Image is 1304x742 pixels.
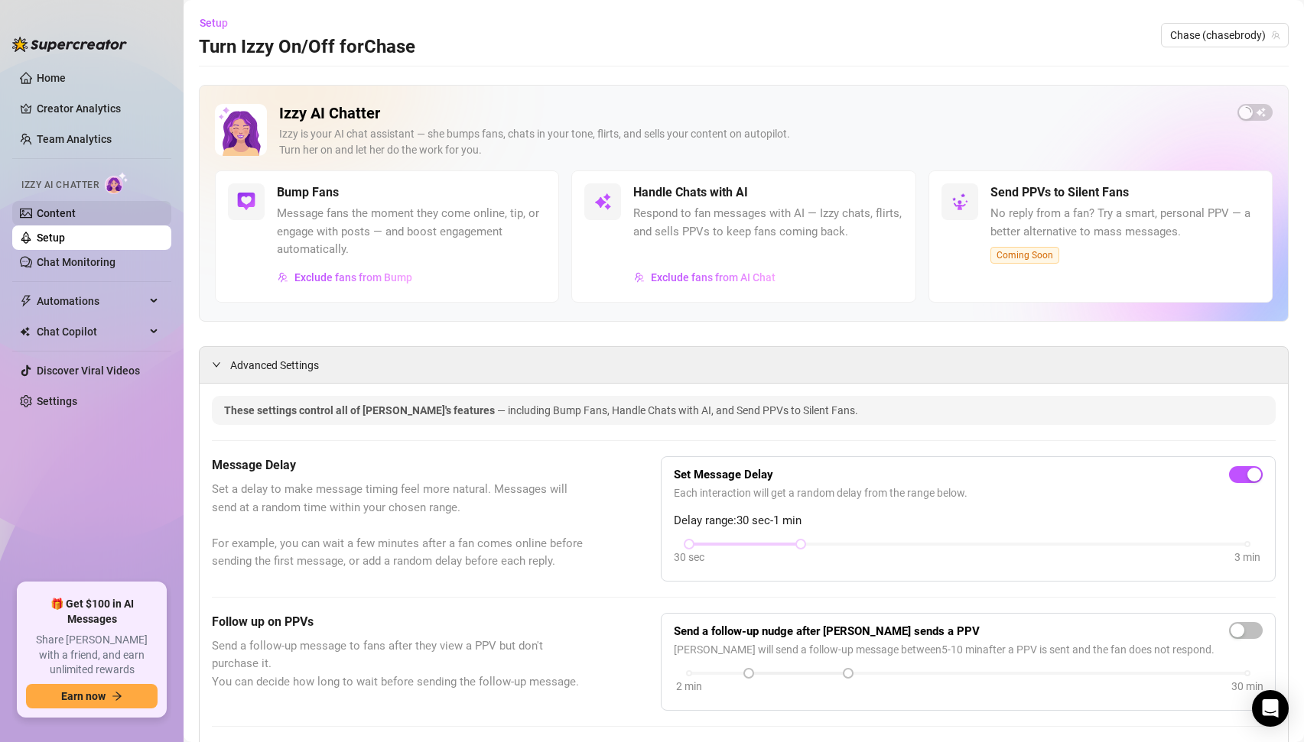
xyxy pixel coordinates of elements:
[224,404,497,416] span: These settings control all of [PERSON_NAME]'s features
[277,183,339,202] h5: Bump Fans
[990,247,1059,264] span: Coming Soon
[674,512,1263,530] span: Delay range: 30 sec - 1 min
[278,272,288,283] img: svg%3e
[674,468,773,481] strong: Set Message Delay
[633,205,902,241] span: Respond to fan messages with AI — Izzy chats, flirts, and sells PPVs to keep fans coming back.
[12,37,127,52] img: logo-BBDzfeDw.svg
[279,104,1225,123] h2: Izzy AI Chatter
[237,193,255,211] img: svg%3e
[674,624,980,638] strong: Send a follow-up nudge after [PERSON_NAME] sends a PPV
[1252,690,1289,727] div: Open Intercom Messenger
[1234,549,1260,565] div: 3 min
[593,193,612,211] img: svg%3e
[212,481,584,571] span: Set a delay to make message timing feel more natural. Messages will send at a random time within ...
[20,326,30,337] img: Chat Copilot
[112,691,122,701] span: arrow-right
[1240,106,1253,119] span: loading
[634,272,645,283] img: svg%3e
[26,597,158,627] span: 🎁 Get $100 in AI Messages
[633,265,776,290] button: Exclude fans from AI Chat
[37,72,66,84] a: Home
[37,256,115,268] a: Chat Monitoring
[990,205,1260,241] span: No reply from a fan? Try a smart, personal PPV — a better alternative to mass messages.
[277,265,413,290] button: Exclude fans from Bump
[951,193,969,211] img: svg%3e
[21,178,99,193] span: Izzy AI Chatter
[37,133,112,145] a: Team Analytics
[20,295,32,307] span: thunderbolt
[37,207,76,219] a: Content
[651,271,776,284] span: Exclude fans from AI Chat
[212,637,584,692] span: Send a follow-up message to fans after they view a PPV but don't purchase it. You can decide how ...
[37,319,145,344] span: Chat Copilot
[215,104,267,156] img: Izzy AI Chatter
[200,17,228,29] span: Setup
[212,613,584,631] h5: Follow up on PPVs
[212,356,230,373] div: expanded
[497,404,858,416] span: — including Bump Fans, Handle Chats with AI, and Send PPVs to Silent Fans.
[676,678,702,695] div: 2 min
[990,183,1129,202] h5: Send PPVs to Silent Fans
[294,271,412,284] span: Exclude fans from Bump
[674,484,1263,501] span: Each interaction will get a random delay from the range below.
[674,549,704,565] div: 30 sec
[199,35,415,60] h3: Turn Izzy On/Off for Chase
[674,641,1263,658] span: [PERSON_NAME] will send a follow-up message between 5 - 10 min after a PPV is sent and the fan do...
[26,684,158,708] button: Earn nowarrow-right
[277,205,546,259] span: Message fans the moment they come online, tip, or engage with posts — and boost engagement automa...
[37,232,65,244] a: Setup
[633,183,748,202] h5: Handle Chats with AI
[199,11,240,35] button: Setup
[37,395,77,407] a: Settings
[26,633,158,678] span: Share [PERSON_NAME] with a friend, and earn unlimited rewards
[61,690,106,702] span: Earn now
[1170,24,1280,47] span: Chase (chasebrody)
[212,456,584,475] h5: Message Delay
[230,357,319,374] span: Advanced Settings
[1271,31,1280,40] span: team
[105,172,128,194] img: AI Chatter
[1231,678,1263,695] div: 30 min
[279,126,1225,158] div: Izzy is your AI chat assistant — she bumps fans, chats in your tone, flirts, and sells your conte...
[37,96,159,121] a: Creator Analytics
[37,365,140,377] a: Discover Viral Videos
[37,289,145,313] span: Automations
[212,360,221,369] span: expanded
